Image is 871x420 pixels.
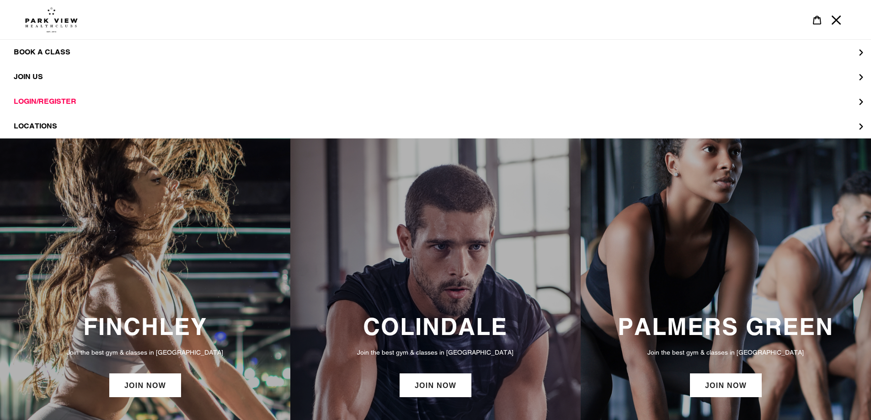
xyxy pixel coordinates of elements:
img: Park view health clubs is a gym near you. [25,7,78,32]
button: Menu [827,10,846,30]
span: LOCATIONS [14,122,57,131]
span: LOGIN/REGISTER [14,97,76,106]
h3: COLINDALE [299,313,572,340]
span: JOIN US [14,72,43,81]
h3: PALMERS GREEN [590,313,862,340]
a: JOIN NOW: Finchley Membership [109,373,181,397]
h3: FINCHLEY [9,313,281,340]
a: JOIN NOW: Colindale Membership [400,373,471,397]
span: BOOK A CLASS [14,48,70,57]
p: Join the best gym & classes in [GEOGRAPHIC_DATA] [299,347,572,357]
p: Join the best gym & classes in [GEOGRAPHIC_DATA] [590,347,862,357]
a: JOIN NOW: Palmers Green Membership [690,373,762,397]
p: Join the best gym & classes in [GEOGRAPHIC_DATA] [9,347,281,357]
